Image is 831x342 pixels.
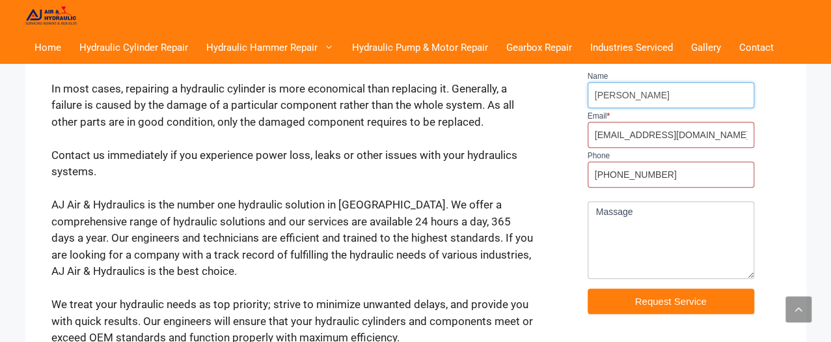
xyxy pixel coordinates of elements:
[51,197,536,280] p: AJ Air & Hydraulics is the number one hydraulic solution in [GEOGRAPHIC_DATA]. We offer a compreh...
[730,32,783,64] a: Contact
[51,147,536,180] p: Contact us immediately if you experience power loss, leaks or other issues with your hydraulics s...
[682,32,730,64] a: Gallery
[70,32,197,64] a: Hydraulic Cylinder Repair
[51,81,536,131] p: In most cases, repairing a hydraulic cylinder is more economical than replacing it. Generally, a ...
[25,32,70,64] a: Home
[497,32,581,64] a: Gearbox Repair
[343,32,497,64] a: Hydraulic Pump & Motor Repair
[581,32,682,64] a: Industries Serviced
[197,32,343,64] a: Hydraulic Hammer Repair
[588,289,754,314] button: Request Service
[785,296,811,322] a: Scroll back to top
